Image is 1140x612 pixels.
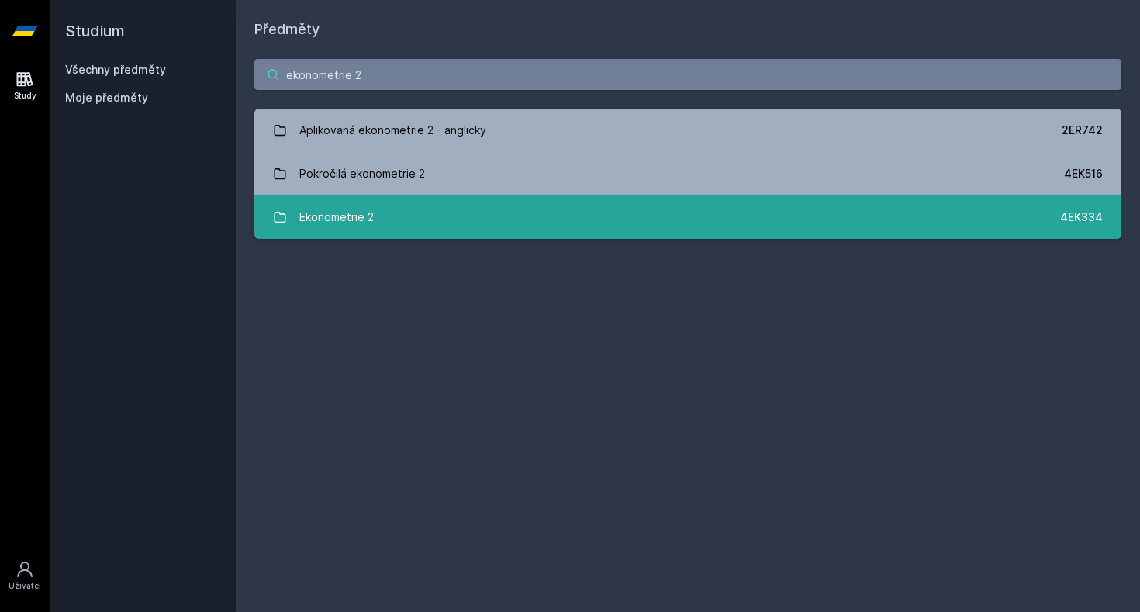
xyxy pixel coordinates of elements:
[299,115,486,146] div: Aplikovaná ekonometrie 2 - anglicky
[254,59,1121,90] input: Název nebo ident předmětu…
[299,202,374,233] div: Ekonometrie 2
[9,580,41,592] div: Uživatel
[1064,166,1103,182] div: 4EK516
[254,109,1121,152] a: Aplikovaná ekonometrie 2 - anglicky 2ER742
[14,90,36,102] div: Study
[3,62,47,109] a: Study
[65,63,166,76] a: Všechny předměty
[254,195,1121,239] a: Ekonometrie 2 4EK334
[299,158,425,189] div: Pokročilá ekonometrie 2
[254,19,1121,40] h1: Předměty
[254,152,1121,195] a: Pokročilá ekonometrie 2 4EK516
[1060,209,1103,225] div: 4EK334
[3,552,47,600] a: Uživatel
[65,90,148,105] span: Moje předměty
[1062,123,1103,138] div: 2ER742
